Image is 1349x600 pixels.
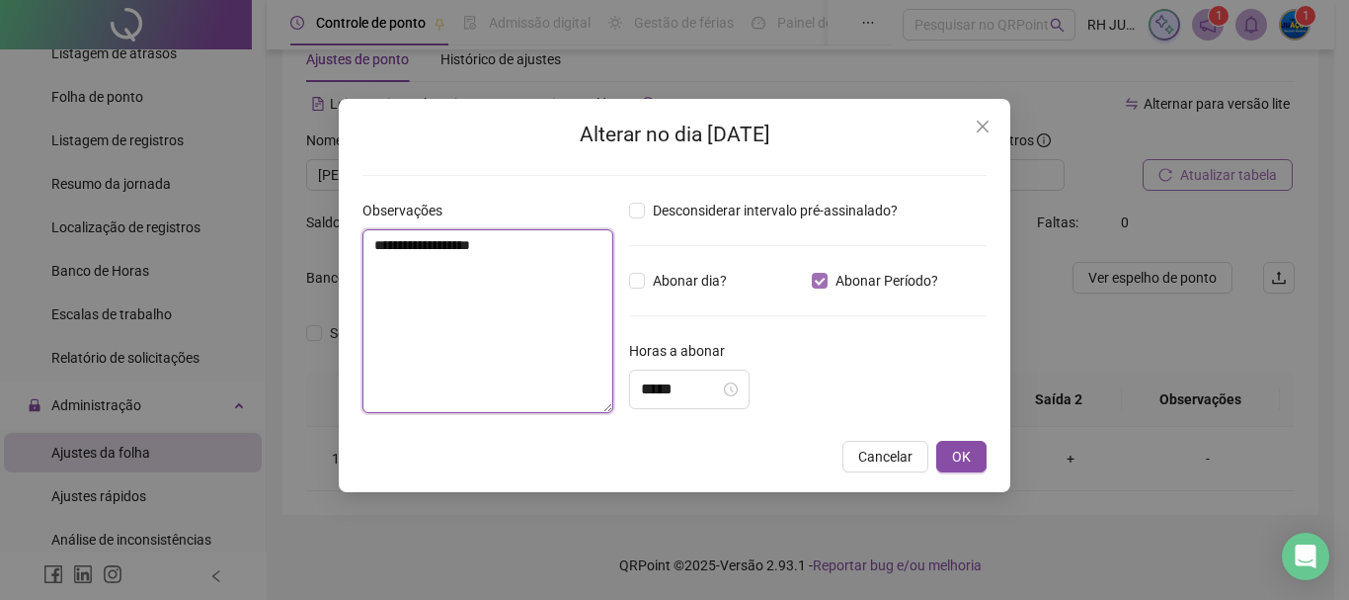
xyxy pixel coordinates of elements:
button: OK [936,441,987,472]
span: Abonar dia? [645,270,735,292]
span: OK [952,446,971,468]
button: Cancelar [842,441,928,472]
div: Open Intercom Messenger [1282,533,1329,580]
span: Desconsiderar intervalo pré-assinalado? [645,200,906,221]
label: Horas a abonar [629,340,738,362]
span: Abonar Período? [828,270,946,292]
span: close [975,119,991,134]
button: Close [967,111,998,142]
span: Cancelar [858,446,913,468]
h2: Alterar no dia [DATE] [362,119,987,151]
label: Observações [362,200,455,221]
